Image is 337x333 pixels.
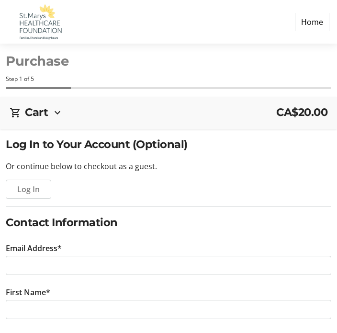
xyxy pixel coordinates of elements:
[6,242,62,254] label: Email Address*
[6,137,331,153] h2: Log In to Your Account (Optional)
[8,4,71,40] img: St. Marys Healthcare Foundation's Logo
[10,104,327,121] div: CartCA$20.00
[25,104,48,121] h2: Cart
[6,215,331,231] h2: Contact Information
[6,51,331,71] h1: Purchase
[6,287,50,298] label: First Name*
[276,104,327,121] span: CA$20.00
[295,13,329,31] a: Home
[6,161,331,172] p: Or continue below to checkout as a guest.
[17,184,40,195] span: Log In
[6,180,51,199] button: Log In
[6,75,331,83] div: Step 1 of 5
